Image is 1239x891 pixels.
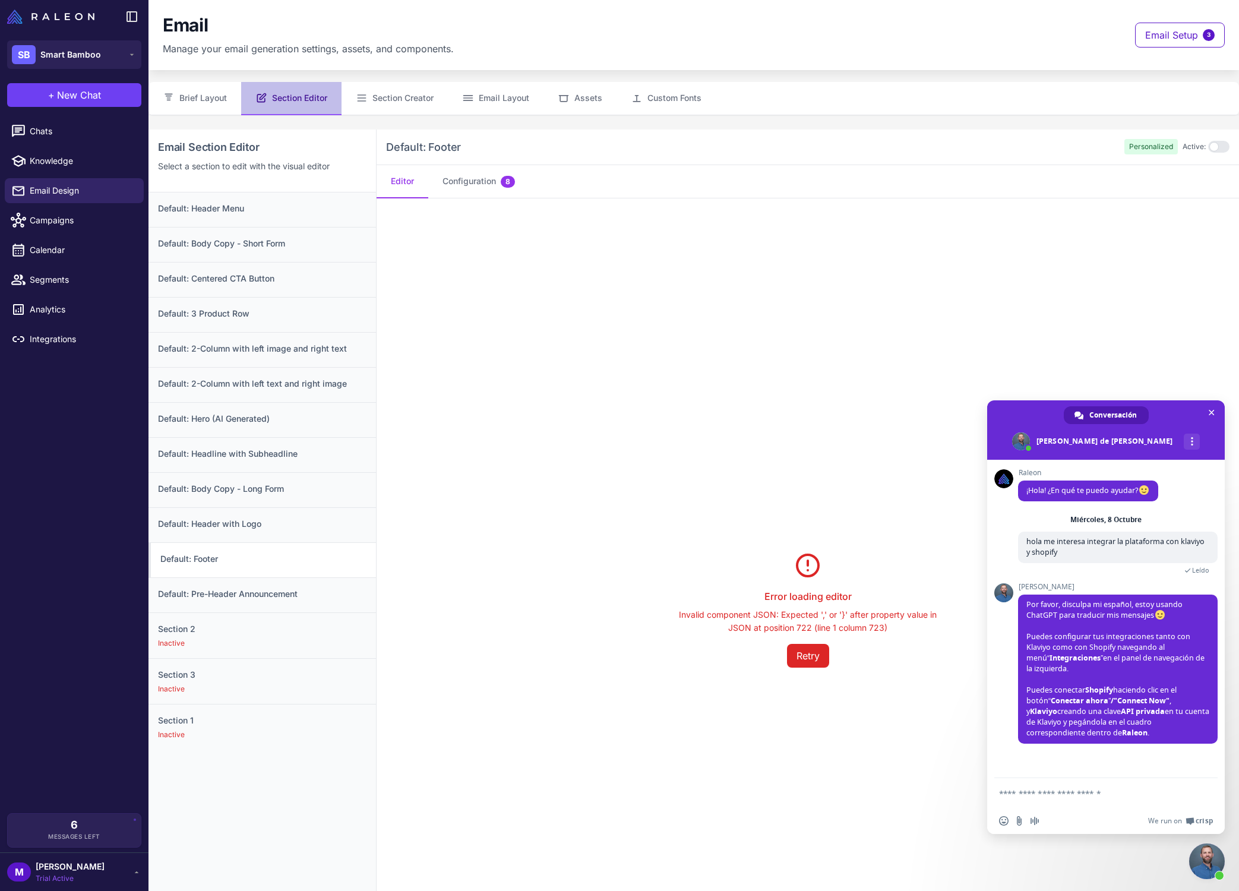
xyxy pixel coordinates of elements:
[158,623,366,636] h3: Section 2
[448,82,543,115] button: Email Layout
[5,327,144,352] a: Integrations
[158,412,366,425] h3: Default: Hero (AI Generated)
[1148,816,1182,826] span: We run on
[12,45,36,64] div: SB
[158,237,366,250] h3: Default: Body Copy - Short Form
[617,82,716,115] button: Custom Fonts
[1205,406,1218,419] span: Cerrar el chat
[1085,685,1113,695] span: Shopify
[1048,696,1170,706] span: “Conectar ahora”/"Connect Now"
[1183,141,1206,152] span: Active:
[158,482,366,495] h3: Default: Body Copy - Long Form
[1089,406,1137,424] span: Conversación
[1030,816,1039,826] span: Grabar mensaje de audio
[5,238,144,263] a: Calendar
[543,82,617,115] button: Assets
[342,82,448,115] button: Section Creator
[48,88,55,102] span: +
[1192,566,1209,574] span: Leído
[30,214,134,227] span: Campaigns
[1145,28,1198,42] span: Email Setup
[30,333,134,346] span: Integrations
[158,202,366,215] h3: Default: Header Menu
[48,832,100,841] span: Messages Left
[1026,599,1209,738] span: Por favor, disculpa mi español, estoy usando ChatGPT para traducir mis mensajes Puedes configurar...
[5,119,144,144] a: Chats
[7,10,99,24] a: Raleon Logo
[7,10,94,24] img: Raleon Logo
[30,303,134,316] span: Analytics
[158,684,366,694] div: Inactive
[1189,843,1225,879] div: Cerrar el chat
[7,83,141,107] button: +New Chat
[158,517,366,530] h3: Default: Header with Logo
[5,178,144,203] a: Email Design
[5,148,144,173] a: Knowledge
[7,40,141,69] button: SBSmart Bamboo
[1184,434,1200,450] div: Más canales
[787,644,829,668] button: Retry
[5,208,144,233] a: Campaigns
[30,184,134,197] span: Email Design
[36,860,105,873] span: [PERSON_NAME]
[675,608,941,634] p: Invalid component JSON: Expected ',' or '}' after property value in JSON at position 722 (line 1 ...
[377,165,428,198] button: Editor
[158,668,366,681] h3: Section 3
[386,139,461,155] h3: Default: Footer
[158,729,366,740] div: Inactive
[163,14,208,37] h1: Email
[1030,706,1057,716] span: Klaviyo
[1196,816,1213,826] span: Crisp
[30,273,134,286] span: Segments
[999,788,1187,799] textarea: Escribe aquí tu mensaje...
[1014,816,1024,826] span: Enviar un archivo
[158,160,366,173] p: Select a section to edit with the visual editor
[158,377,366,390] h3: Default: 2-Column with left text and right image
[1018,469,1158,477] span: Raleon
[501,176,515,188] span: 8
[36,873,105,884] span: Trial Active
[1122,728,1148,738] span: Raleon
[158,714,366,727] h3: Section 1
[158,139,366,155] h2: Email Section Editor
[158,447,366,460] h3: Default: Headline with Subheadline
[1064,406,1149,424] div: Conversación
[1070,516,1142,523] div: Miércoles, 8 Octubre
[158,272,366,285] h3: Default: Centered CTA Button
[148,82,241,115] button: Brief Layout
[158,638,366,649] div: Inactive
[158,307,366,320] h3: Default: 3 Product Row
[675,589,941,604] p: Error loading editor
[71,820,78,830] span: 6
[57,88,101,102] span: New Chat
[1018,583,1218,591] span: [PERSON_NAME]
[163,42,454,56] p: Manage your email generation settings, assets, and components.
[40,48,101,61] span: Smart Bamboo
[30,154,134,168] span: Knowledge
[999,816,1009,826] span: Insertar un emoji
[5,267,144,292] a: Segments
[1203,29,1215,41] span: 3
[7,862,31,881] div: M
[5,297,144,322] a: Analytics
[30,244,134,257] span: Calendar
[1026,485,1150,495] span: ¡Hola! ¿En qué te puedo ayudar?
[241,82,342,115] button: Section Editor
[1026,536,1205,557] span: hola me interesa integrar la plataforma con klaviyo y shopify
[428,165,529,198] button: Configuration8
[1148,816,1213,826] a: We run onCrisp
[1121,706,1165,716] span: API privada
[1124,139,1178,154] span: Personalized
[158,342,366,355] h3: Default: 2-Column with left image and right text
[158,587,366,601] h3: Default: Pre-Header Announcement
[1135,23,1225,48] button: Email Setup3
[160,552,366,565] h3: Default: Footer
[30,125,134,138] span: Chats
[1047,653,1103,663] span: “Integraciones”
